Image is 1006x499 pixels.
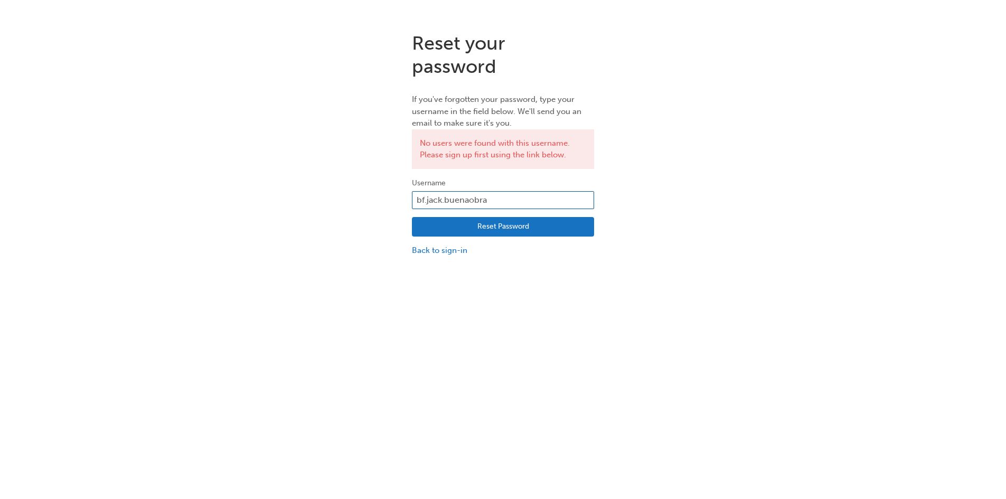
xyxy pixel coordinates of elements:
label: Username [412,177,594,190]
p: If you've forgotten your password, type your username in the field below. We'll send you an email... [412,93,594,129]
button: Reset Password [412,217,594,237]
input: Username [412,191,594,209]
div: No users were found with this username. Please sign up first using the link below. [412,129,594,169]
h1: Reset your password [412,32,594,78]
a: Back to sign-in [412,244,594,257]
